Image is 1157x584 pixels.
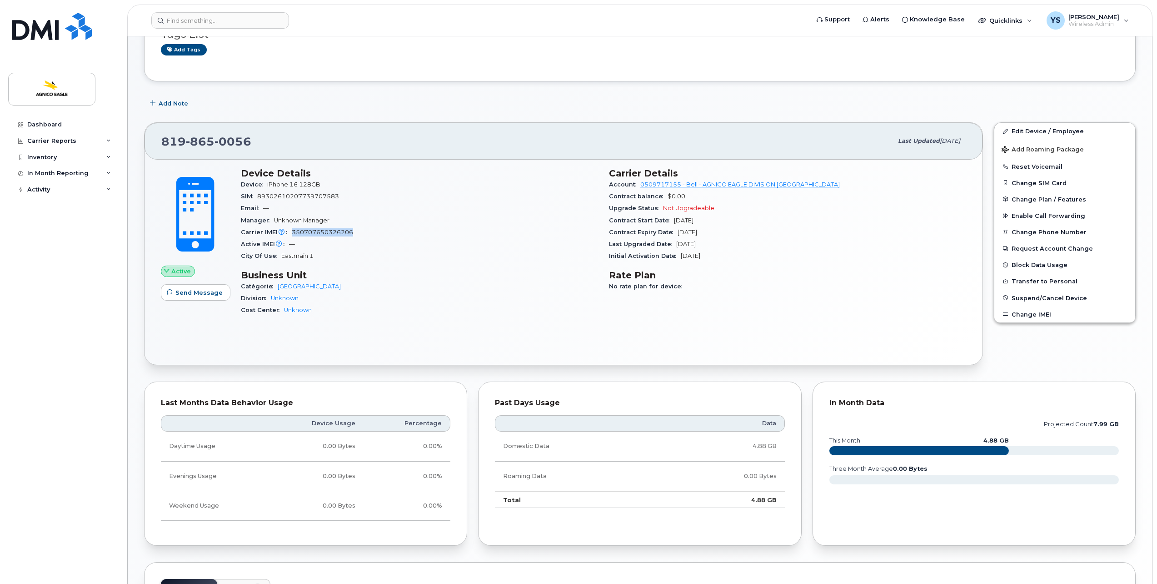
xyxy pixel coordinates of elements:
[161,135,251,148] span: 819
[278,283,341,290] a: [GEOGRAPHIC_DATA]
[175,288,223,297] span: Send Message
[994,175,1135,191] button: Change SIM Card
[161,432,267,461] td: Daytime Usage
[161,44,207,55] a: Add tags
[263,205,269,211] span: —
[241,270,598,281] h3: Business Unit
[161,462,450,491] tr: Weekdays from 6:00pm to 8:00am
[161,462,267,491] td: Evenings Usage
[292,229,353,236] span: 350707650326206
[159,99,188,108] span: Add Note
[289,241,295,247] span: —
[983,437,1009,444] text: 4.88 GB
[495,432,658,461] td: Domestic Data
[870,15,889,24] span: Alerts
[994,240,1135,257] button: Request Account Change
[267,181,320,188] span: iPhone 16 128GB
[994,257,1135,273] button: Block Data Usage
[267,462,364,491] td: 0.00 Bytes
[241,205,263,211] span: Email
[241,181,267,188] span: Device
[994,306,1135,322] button: Change IMEI
[829,437,860,444] text: this month
[994,224,1135,240] button: Change Phone Number
[824,15,850,24] span: Support
[609,270,966,281] h3: Rate Plan
[161,491,450,521] tr: Friday from 6:00pm to Monday 8:00am
[241,229,292,236] span: Carrier IMEI
[663,205,714,211] span: Not Upgradeable
[364,415,450,432] th: Percentage
[989,17,1022,24] span: Quicklinks
[896,10,971,29] a: Knowledge Base
[994,207,1135,224] button: Enable Call Forwarding
[658,415,785,432] th: Data
[186,135,214,148] span: 865
[241,252,281,259] span: City Of Use
[144,95,196,111] button: Add Note
[257,193,339,200] span: 89302610207739707583
[364,491,450,521] td: 0.00%
[161,398,450,408] div: Last Months Data Behavior Usage
[658,432,785,461] td: 4.88 GB
[495,462,658,491] td: Roaming Data
[609,217,674,224] span: Contract Start Date
[678,229,697,236] span: [DATE]
[267,432,364,461] td: 0.00 Bytes
[267,415,364,432] th: Device Usage
[609,181,640,188] span: Account
[1051,15,1061,26] span: YS
[676,241,696,247] span: [DATE]
[1044,421,1119,428] text: projected count
[161,29,1119,40] h3: Tags List
[171,267,191,276] span: Active
[495,491,658,508] td: Total
[994,158,1135,175] button: Reset Voicemail
[898,137,940,144] span: Last updated
[1068,20,1119,28] span: Wireless Admin
[994,140,1135,158] button: Add Roaming Package
[609,229,678,236] span: Contract Expiry Date
[609,283,686,290] span: No rate plan for device
[241,307,284,313] span: Cost Center
[856,10,896,29] a: Alerts
[241,168,598,179] h3: Device Details
[495,398,784,408] div: Past Days Usage
[609,193,668,200] span: Contract balance
[972,11,1038,30] div: Quicklinks
[267,491,364,521] td: 0.00 Bytes
[214,135,251,148] span: 0056
[241,217,274,224] span: Manager
[241,283,278,290] span: Catégorie
[241,295,271,302] span: Division
[994,123,1135,139] a: Edit Device / Employee
[271,295,299,302] a: Unknown
[609,241,676,247] span: Last Upgraded Date
[674,217,693,224] span: [DATE]
[1012,294,1087,301] span: Suspend/Cancel Device
[241,193,257,200] span: SIM
[940,137,960,144] span: [DATE]
[910,15,965,24] span: Knowledge Base
[681,252,700,259] span: [DATE]
[829,398,1119,408] div: In Month Data
[640,181,840,188] a: 0509717155 - Bell - AGNICO EAGLE DIVISION [GEOGRAPHIC_DATA]
[668,193,685,200] span: $0.00
[161,284,230,301] button: Send Message
[284,307,312,313] a: Unknown
[994,290,1135,306] button: Suspend/Cancel Device
[161,491,267,521] td: Weekend Usage
[658,462,785,491] td: 0.00 Bytes
[1012,212,1085,219] span: Enable Call Forwarding
[241,241,289,247] span: Active IMEI
[810,10,856,29] a: Support
[1002,146,1084,155] span: Add Roaming Package
[609,252,681,259] span: Initial Activation Date
[609,168,966,179] h3: Carrier Details
[994,191,1135,207] button: Change Plan / Features
[274,217,329,224] span: Unknown Manager
[281,252,314,259] span: Eastmain 1
[1012,196,1086,202] span: Change Plan / Features
[151,12,289,29] input: Find something...
[1040,11,1135,30] div: Yann Strutynski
